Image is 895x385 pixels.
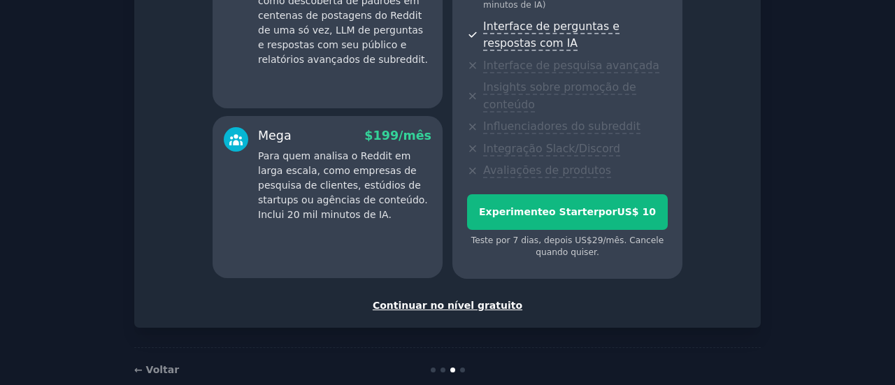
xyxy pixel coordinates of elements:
[483,142,620,155] font: Integração Slack/Discord
[549,206,599,217] font: o Starter
[483,164,611,177] font: Avaliações de produtos
[479,206,549,217] font: Experimente
[373,300,522,311] font: Continuar no nível gratuito
[538,235,592,245] font: , depois US$
[134,364,179,375] a: ← Voltar
[258,129,292,143] font: Mega
[399,129,431,143] font: /mês
[483,20,620,50] font: Interface de perguntas e respostas com IA
[592,235,603,245] font: 29
[258,150,428,220] font: Para quem analisa o Reddit em larga escala, como empresas de pesquisa de clientes, estúdios de st...
[471,235,539,245] font: Teste por 7 dias
[364,129,373,143] font: $
[617,206,656,217] font: US$ 10
[603,235,624,245] font: /mês
[373,129,399,143] font: 199
[483,59,659,72] font: Interface de pesquisa avançada
[483,119,640,133] font: Influenciadores do subreddit
[599,206,617,217] font: por
[467,194,668,230] button: Experimenteo StarterporUS$ 10
[483,80,636,111] font: Insights sobre promoção de conteúdo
